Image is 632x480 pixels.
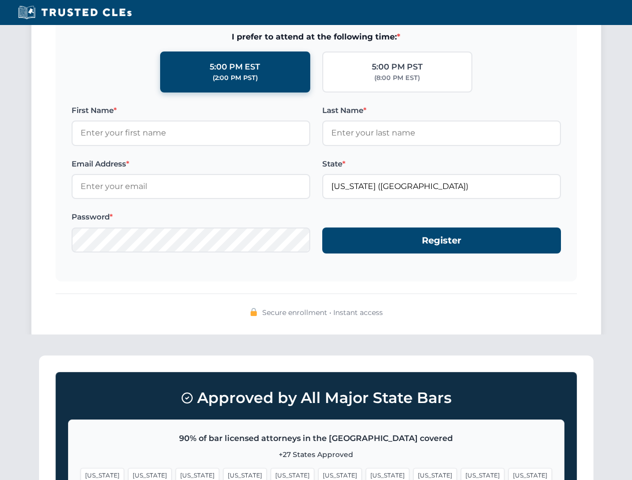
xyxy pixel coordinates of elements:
[322,158,561,170] label: State
[322,174,561,199] input: Arizona (AZ)
[15,5,135,20] img: Trusted CLEs
[322,104,561,116] label: Last Name
[72,120,310,145] input: Enter your first name
[213,73,258,83] div: (2:00 PM PST)
[322,120,561,145] input: Enter your last name
[374,73,420,83] div: (8:00 PM EST)
[262,307,383,318] span: Secure enrollment • Instant access
[81,449,552,460] p: +27 States Approved
[322,227,561,254] button: Register
[72,104,310,116] label: First Name
[72,174,310,199] input: Enter your email
[210,60,260,73] div: 5:00 PM EST
[68,384,564,411] h3: Approved by All Major State Bars
[72,158,310,170] label: Email Address
[72,211,310,223] label: Password
[250,308,258,316] img: 🔒
[81,432,552,445] p: 90% of bar licensed attorneys in the [GEOGRAPHIC_DATA] covered
[72,30,561,43] span: I prefer to attend at the following time:
[372,60,423,73] div: 5:00 PM PST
